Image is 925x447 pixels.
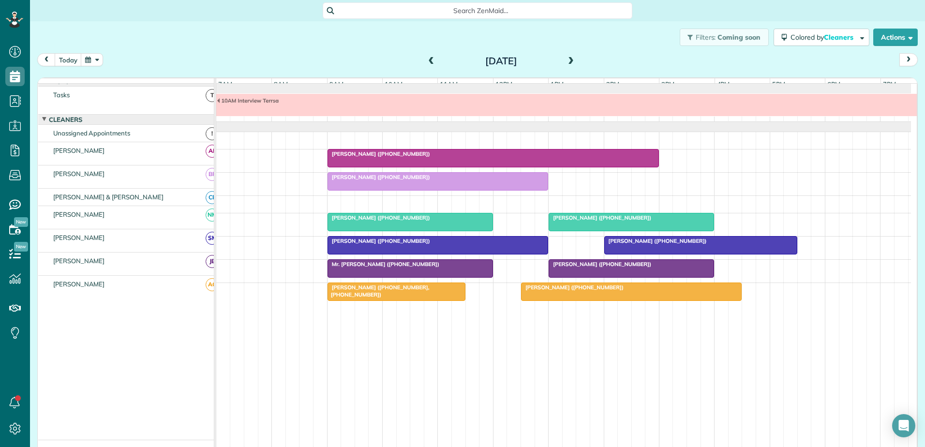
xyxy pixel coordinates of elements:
[774,29,869,46] button: Colored byCleaners
[659,80,676,88] span: 3pm
[892,414,915,437] div: Open Intercom Messenger
[51,193,165,201] span: [PERSON_NAME] & [PERSON_NAME]
[272,80,290,88] span: 8am
[548,214,652,221] span: [PERSON_NAME] ([PHONE_NUMBER])
[37,53,56,66] button: prev
[441,56,562,66] h2: [DATE]
[216,97,279,104] span: 10AM Interview Terrsa
[206,255,219,268] span: JB
[14,217,28,227] span: New
[51,147,107,154] span: [PERSON_NAME]
[521,284,624,291] span: [PERSON_NAME] ([PHONE_NUMBER])
[383,80,404,88] span: 10am
[206,145,219,158] span: AF
[206,89,219,102] span: T
[899,53,918,66] button: next
[206,232,219,245] span: SM
[14,242,28,252] span: New
[327,150,431,157] span: [PERSON_NAME] ([PHONE_NUMBER])
[51,257,107,265] span: [PERSON_NAME]
[881,80,898,88] span: 7pm
[604,238,707,244] span: [PERSON_NAME] ([PHONE_NUMBER])
[548,261,652,268] span: [PERSON_NAME] ([PHONE_NUMBER])
[438,80,460,88] span: 11am
[717,33,761,42] span: Coming soon
[216,80,234,88] span: 7am
[327,214,431,221] span: [PERSON_NAME] ([PHONE_NUMBER])
[51,91,72,99] span: Tasks
[51,234,107,241] span: [PERSON_NAME]
[824,33,855,42] span: Cleaners
[55,53,82,66] button: today
[770,80,787,88] span: 5pm
[206,209,219,222] span: NM
[873,29,918,46] button: Actions
[51,280,107,288] span: [PERSON_NAME]
[51,210,107,218] span: [PERSON_NAME]
[327,284,430,298] span: [PERSON_NAME] ([PHONE_NUMBER], [PHONE_NUMBER])
[206,168,219,181] span: BR
[327,261,440,268] span: Mr. [PERSON_NAME] ([PHONE_NUMBER])
[206,278,219,291] span: AG
[604,80,621,88] span: 2pm
[206,191,219,204] span: CB
[327,238,431,244] span: [PERSON_NAME] ([PHONE_NUMBER])
[327,174,431,180] span: [PERSON_NAME] ([PHONE_NUMBER])
[696,33,716,42] span: Filters:
[791,33,857,42] span: Colored by
[47,116,84,123] span: Cleaners
[549,80,566,88] span: 1pm
[51,129,132,137] span: Unassigned Appointments
[328,80,345,88] span: 9am
[51,170,107,178] span: [PERSON_NAME]
[206,127,219,140] span: !
[493,80,514,88] span: 12pm
[715,80,732,88] span: 4pm
[825,80,842,88] span: 6pm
